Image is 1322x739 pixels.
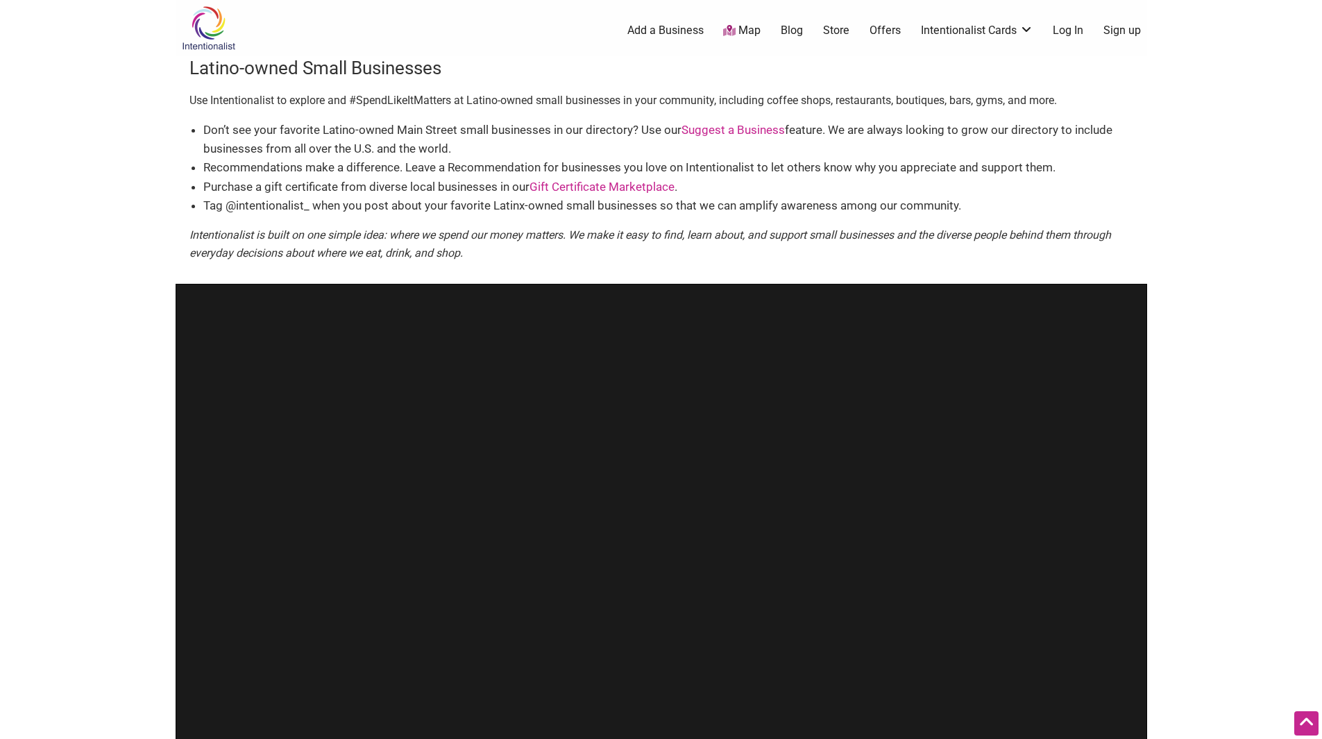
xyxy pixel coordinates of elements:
[921,23,1033,38] a: Intentionalist Cards
[1103,23,1141,38] a: Sign up
[1053,23,1083,38] a: Log In
[529,180,675,194] a: Gift Certificate Marketplace
[681,123,785,137] a: Suggest a Business
[627,23,704,38] a: Add a Business
[203,196,1133,215] li: Tag @intentionalist_ when you post about your favorite Latinx-owned small businesses so that we c...
[723,23,761,39] a: Map
[823,23,849,38] a: Store
[203,121,1133,158] li: Don’t see your favorite Latino-owned Main Street small businesses in our directory? Use our featu...
[189,92,1133,110] p: Use Intentionalist to explore and #SpendLikeItMatters at Latino-owned small businesses in your co...
[176,6,241,51] img: Intentionalist
[203,158,1133,177] li: Recommendations make a difference. Leave a Recommendation for businesses you love on Intentionali...
[203,178,1133,196] li: Purchase a gift certificate from diverse local businesses in our .
[1294,711,1319,736] div: Scroll Back to Top
[870,23,901,38] a: Offers
[189,228,1111,260] em: Intentionalist is built on one simple idea: where we spend our money matters. We make it easy to ...
[189,56,1133,80] h3: Latino-owned Small Businesses
[781,23,803,38] a: Blog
